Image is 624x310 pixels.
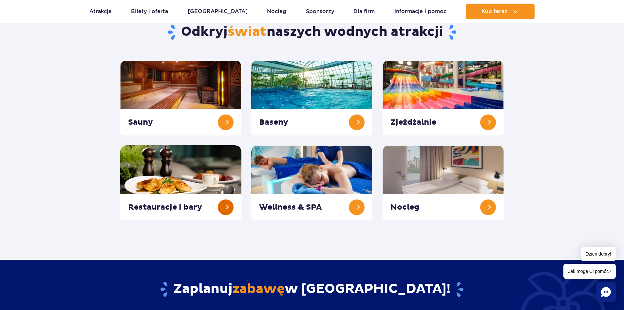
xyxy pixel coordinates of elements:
[466,4,535,19] button: Kup teraz
[563,264,616,279] span: Jak mogę Ci pomóc?
[596,282,616,302] div: Chat
[233,281,285,297] span: zabawę
[131,4,168,19] a: Bilety i oferta
[120,281,504,298] h2: Zaplanuj w [GEOGRAPHIC_DATA]!
[482,9,507,14] span: Kup teraz
[394,4,446,19] a: Informacje i pomoc
[353,4,375,19] a: Dla firm
[581,247,616,261] span: Dzień dobry!
[120,24,504,41] h1: Odkryj naszych wodnych atrakcji
[306,4,334,19] a: Sponsorzy
[188,4,248,19] a: [GEOGRAPHIC_DATA]
[89,4,112,19] a: Atrakcje
[228,24,267,40] span: świat
[267,4,286,19] a: Nocleg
